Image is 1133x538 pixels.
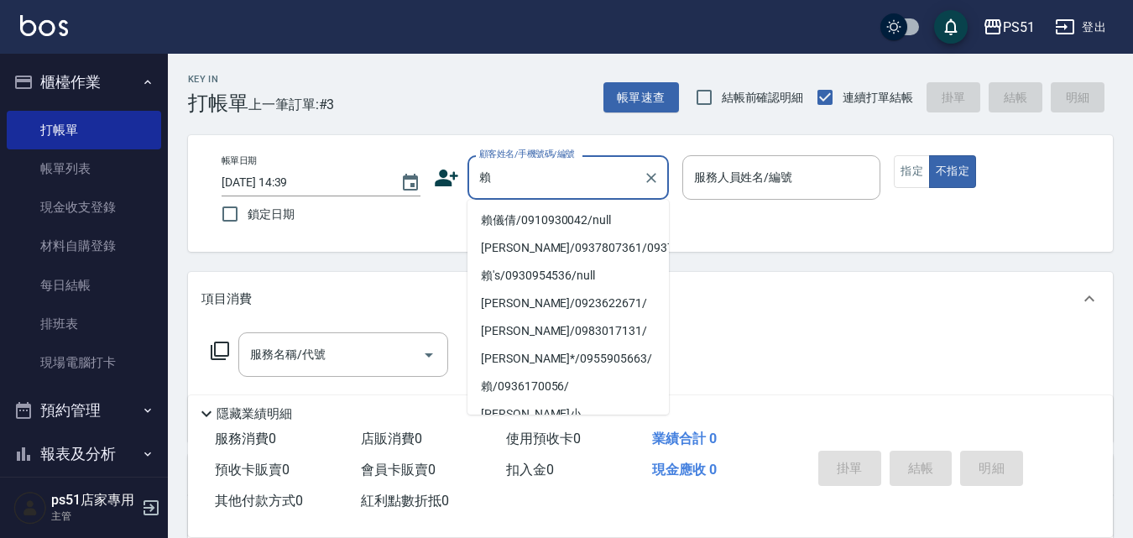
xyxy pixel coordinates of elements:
button: PS51 [976,10,1042,44]
button: Open [415,342,442,368]
button: 登出 [1048,12,1113,43]
a: 帳單列表 [7,149,161,188]
label: 顧客姓名/手機號碼/編號 [479,148,575,160]
span: 現金應收 0 [652,462,717,478]
span: 服務消費 0 [215,431,276,447]
span: 預收卡販賣 0 [215,462,290,478]
li: 賴儀倩/0910930042/null [467,206,669,234]
label: 帳單日期 [222,154,257,167]
li: [PERSON_NAME]/0937807361/0937807361 [467,234,669,262]
h2: Key In [188,74,248,85]
div: PS51 [1003,17,1035,38]
a: 打帳單 [7,111,161,149]
span: 扣入金 0 [506,462,554,478]
span: 使用預收卡 0 [506,431,581,447]
span: 店販消費 0 [361,431,422,447]
a: 每日結帳 [7,266,161,305]
li: 賴's/0930954536/null [467,262,669,290]
span: 連續打單結帳 [843,89,913,107]
input: YYYY/MM/DD hh:mm [222,169,384,196]
button: 櫃檯作業 [7,60,161,104]
li: [PERSON_NAME]*/0955905663/ [467,345,669,373]
a: 現金收支登錄 [7,188,161,227]
button: 不指定 [929,155,976,188]
span: 上一筆訂單:#3 [248,94,335,115]
img: Person [13,491,47,525]
li: [PERSON_NAME]/0923622671/ [467,290,669,317]
li: [PERSON_NAME]小姐/0918186361/ [467,400,669,446]
span: 鎖定日期 [248,206,295,223]
span: 業績合計 0 [652,431,717,447]
button: 指定 [894,155,930,188]
span: 紅利點數折抵 0 [361,493,449,509]
h3: 打帳單 [188,91,248,115]
a: 排班表 [7,305,161,343]
button: Choose date, selected date is 2025-09-18 [390,163,431,203]
button: 客戶管理 [7,475,161,519]
span: 其他付款方式 0 [215,493,303,509]
img: Logo [20,15,68,36]
li: 賴/0936170056/ [467,373,669,400]
span: 結帳前確認明細 [722,89,804,107]
span: 會員卡販賣 0 [361,462,436,478]
button: save [934,10,968,44]
h5: ps51店家專用 [51,492,137,509]
button: 報表及分析 [7,432,161,476]
a: 材料自購登錄 [7,227,161,265]
p: 項目消費 [201,290,252,308]
button: 預約管理 [7,389,161,432]
a: 現場電腦打卡 [7,343,161,382]
div: 項目消費 [188,272,1113,326]
p: 主管 [51,509,137,524]
button: 帳單速查 [603,82,679,113]
p: 隱藏業績明細 [217,405,292,423]
li: [PERSON_NAME]/0983017131/ [467,317,669,345]
button: Clear [640,166,663,190]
